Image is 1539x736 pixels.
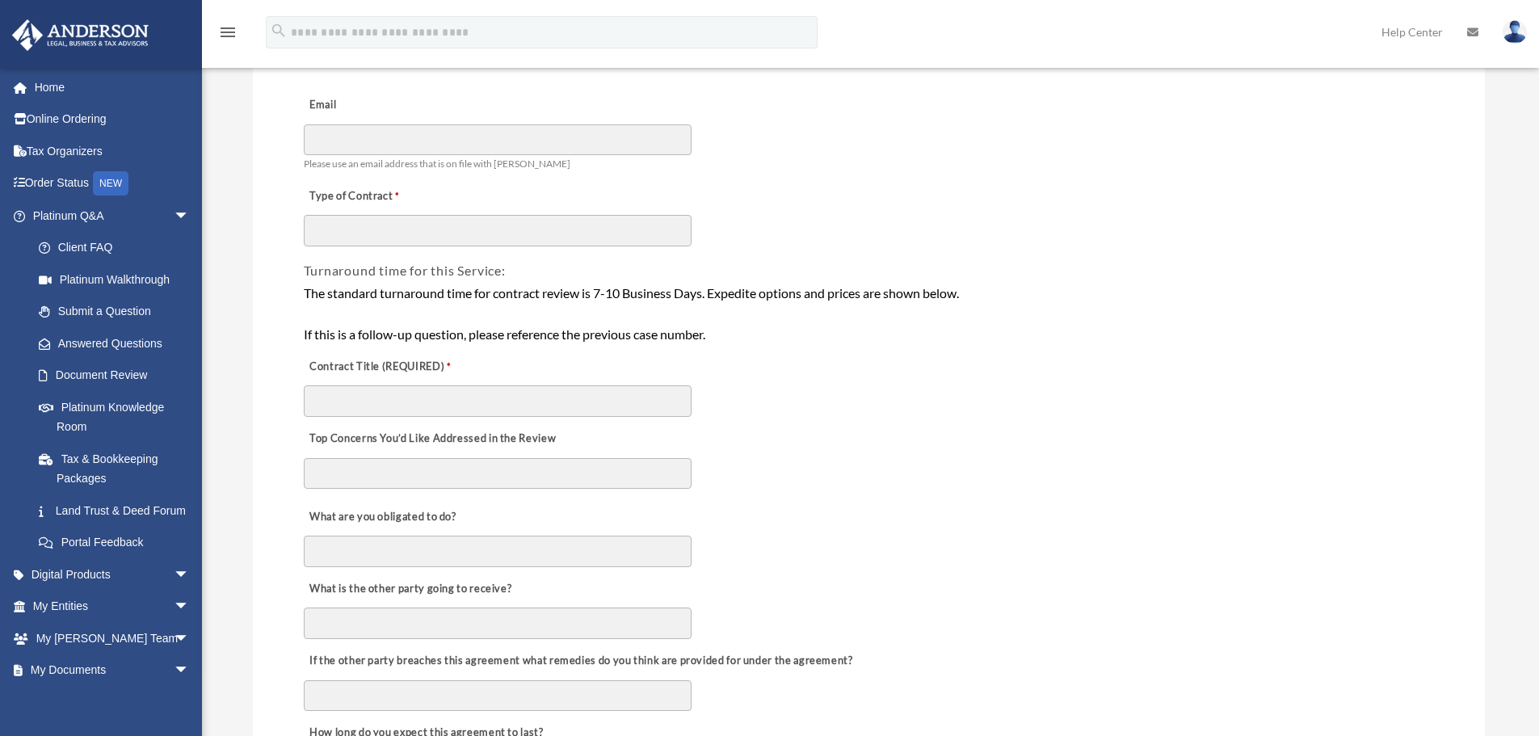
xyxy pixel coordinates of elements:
a: Order StatusNEW [11,167,214,200]
i: search [270,22,288,40]
label: What is the other party going to receive? [304,578,516,600]
a: My Documentsarrow_drop_down [11,654,214,687]
a: Submit a Question [23,296,214,328]
a: menu [218,28,238,42]
a: Answered Questions [23,327,214,360]
label: Top Concerns You’d Like Addressed in the Review [304,427,561,450]
a: Platinum Knowledge Room [23,391,214,443]
a: Portal Feedback [23,527,214,559]
span: arrow_drop_down [174,654,206,688]
a: Platinum Walkthrough [23,263,214,296]
label: Email [304,95,465,117]
span: arrow_drop_down [174,200,206,233]
img: User Pic [1503,20,1527,44]
a: Digital Productsarrow_drop_down [11,558,214,591]
div: NEW [93,171,128,196]
span: Turnaround time for this Service: [304,263,506,278]
a: Home [11,71,214,103]
a: Document Review [23,360,206,392]
a: Online Ordering [11,103,214,136]
a: My Entitiesarrow_drop_down [11,591,214,623]
i: menu [218,23,238,42]
a: Tax & Bookkeeping Packages [23,443,214,494]
a: Land Trust & Deed Forum [23,494,214,527]
label: What are you obligated to do? [304,506,465,528]
img: Anderson Advisors Platinum Portal [7,19,153,51]
span: Please use an email address that is on file with [PERSON_NAME] [304,158,570,170]
label: Contract Title (REQUIRED) [304,355,465,378]
span: arrow_drop_down [174,591,206,624]
label: If the other party breaches this agreement what remedies do you think are provided for under the ... [304,650,857,672]
a: Client FAQ [23,232,214,264]
span: arrow_drop_down [174,558,206,591]
span: arrow_drop_down [174,622,206,655]
div: The standard turnaround time for contract review is 7-10 Business Days. Expedite options and pric... [304,283,1434,345]
a: Tax Organizers [11,135,214,167]
a: Platinum Q&Aarrow_drop_down [11,200,214,232]
label: Type of Contract [304,185,465,208]
a: My [PERSON_NAME] Teamarrow_drop_down [11,622,214,654]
